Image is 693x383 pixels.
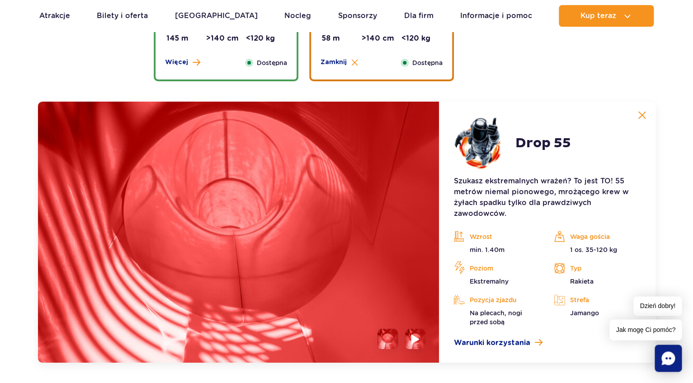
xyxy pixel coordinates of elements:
button: Więcej [165,58,200,67]
button: Zamknij [321,58,358,67]
a: Informacje i pomoc [460,5,532,27]
dd: <120 kg [246,33,286,43]
div: Chat [655,345,682,372]
p: Na plecach, nogi przed sobą [453,308,540,327]
span: Jak mogę Ci pomóc? [609,319,682,340]
dd: >140 cm [362,33,401,43]
span: Dostępna [257,58,287,68]
span: Dzień dobry! [633,296,682,316]
a: Dla firm [404,5,433,27]
a: Atrakcje [39,5,70,27]
dd: <120 kg [401,33,441,43]
a: [GEOGRAPHIC_DATA] [175,5,258,27]
span: Więcej [165,58,188,67]
img: q [38,102,439,363]
p: Strefa [554,293,641,307]
p: Pozycja zjazdu [453,293,540,307]
a: Nocleg [284,5,311,27]
p: 1 os. 35-120 kg [554,245,641,254]
span: Dostępna [412,58,443,68]
a: Sponsorzy [338,5,377,27]
p: Ekstremalny [453,277,540,286]
h2: Drop 55 [515,135,570,151]
dd: >140 cm [206,33,246,43]
p: min. 1.40m [453,245,540,254]
p: Waga gościa [554,230,641,243]
button: Kup teraz [559,5,654,27]
a: Bilety i oferta [97,5,148,27]
dd: 145 m [166,33,206,43]
dd: 58 m [322,33,362,43]
p: Typ [554,262,641,275]
p: Jamango [554,308,641,318]
p: Wzrost [453,230,540,243]
span: Warunki korzystania [453,337,530,348]
a: Warunki korzystania [453,337,641,348]
img: 683e9e24c5e48596947785.png [453,116,508,170]
span: Zamknij [321,58,347,67]
p: Szukasz ekstremalnych wrażeń? To jest TO! 55 metrów niemal pionowego, mrożącego krew w żyłach spa... [453,176,641,219]
p: Poziom [453,262,540,275]
span: Kup teraz [580,12,616,20]
p: Rakieta [554,277,641,286]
